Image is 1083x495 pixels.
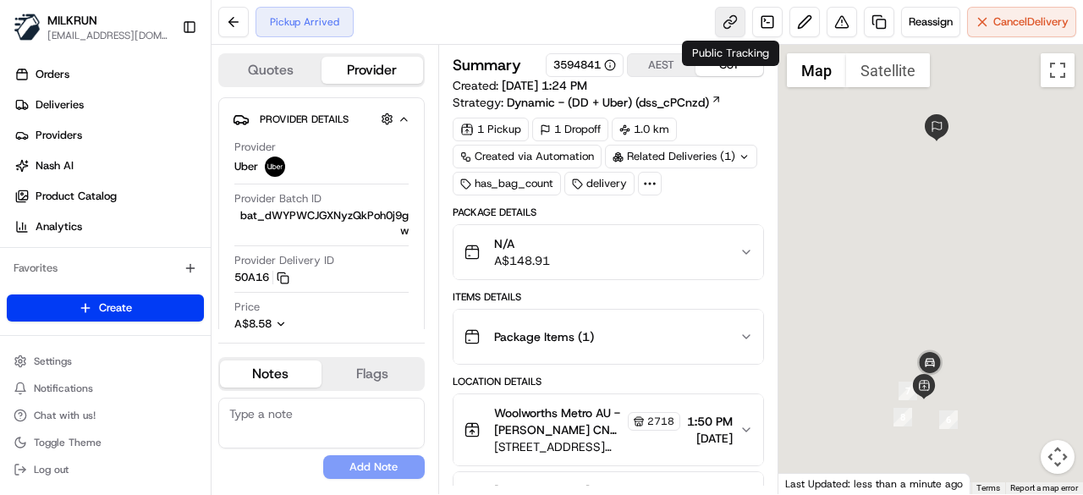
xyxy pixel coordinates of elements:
[605,145,757,168] div: Related Deliveries (1)
[7,404,204,427] button: Chat with us!
[453,58,521,73] h3: Summary
[234,253,334,268] span: Provider Delivery ID
[494,252,550,269] span: A$148.91
[564,172,635,195] div: delivery
[14,14,41,41] img: MILKRUN
[502,78,587,93] span: [DATE] 1:24 PM
[612,118,677,141] div: 1.0 km
[453,94,722,111] div: Strategy:
[234,208,409,239] span: bat_dWYPWCJGXNyzQkPoh0j9gw
[234,270,289,285] button: 50A16
[322,57,423,84] button: Provider
[34,409,96,422] span: Chat with us!
[322,360,423,388] button: Flags
[99,300,132,316] span: Create
[687,413,733,430] span: 1:50 PM
[909,14,953,30] span: Reassign
[36,158,74,173] span: Nash AI
[453,172,561,195] div: has_bag_count
[967,7,1076,37] button: CancelDelivery
[682,41,779,66] div: Public Tracking
[233,105,410,133] button: Provider Details
[7,458,204,481] button: Log out
[234,316,383,332] button: A$8.58
[453,77,587,94] span: Created:
[628,54,695,76] button: AEST
[778,473,970,494] div: Last Updated: less than a minute ago
[783,472,838,494] a: Open this area in Google Maps (opens a new window)
[7,61,211,88] a: Orders
[783,472,838,494] img: Google
[976,483,1000,492] a: Terms (opens in new tab)
[454,310,763,364] button: Package Items (1)
[36,97,84,113] span: Deliveries
[687,430,733,447] span: [DATE]
[220,360,322,388] button: Notes
[34,355,72,368] span: Settings
[494,438,680,455] span: [STREET_ADDRESS][PERSON_NAME]
[47,12,97,29] button: MILKRUN
[507,94,722,111] a: Dynamic - (DD + Uber) (dss_cPCnzd)
[7,122,211,149] a: Providers
[1041,53,1075,87] button: Toggle fullscreen view
[47,29,168,42] button: [EMAIL_ADDRESS][DOMAIN_NAME]
[36,67,69,82] span: Orders
[36,219,82,234] span: Analytics
[234,140,276,155] span: Provider
[454,225,763,279] button: N/AA$148.91
[647,415,674,428] span: 2718
[260,113,349,126] span: Provider Details
[7,7,175,47] button: MILKRUNMILKRUN[EMAIL_ADDRESS][DOMAIN_NAME]
[7,294,204,322] button: Create
[454,394,763,465] button: Woolworths Metro AU - [PERSON_NAME] CNV Store Manager2718[STREET_ADDRESS][PERSON_NAME]1:50 PM[DATE]
[453,118,529,141] div: 1 Pickup
[7,183,211,210] a: Product Catalog
[893,408,912,426] div: 8
[1010,483,1078,492] a: Report a map error
[553,58,616,73] button: 3594841
[34,436,102,449] span: Toggle Theme
[234,316,272,331] span: A$8.58
[7,152,211,179] a: Nash AI
[234,300,260,315] span: Price
[494,404,624,438] span: Woolworths Metro AU - [PERSON_NAME] CNV Store Manager
[453,375,764,388] div: Location Details
[901,7,960,37] button: Reassign
[265,157,285,177] img: uber-new-logo.jpeg
[899,382,917,400] div: 7
[494,235,550,252] span: N/A
[36,189,117,204] span: Product Catalog
[234,159,258,174] span: Uber
[507,94,709,111] span: Dynamic - (DD + Uber) (dss_cPCnzd)
[36,128,82,143] span: Providers
[7,431,204,454] button: Toggle Theme
[7,377,204,400] button: Notifications
[220,57,322,84] button: Quotes
[494,328,594,345] span: Package Items ( 1 )
[34,463,69,476] span: Log out
[453,206,764,219] div: Package Details
[7,255,204,282] div: Favorites
[453,145,602,168] a: Created via Automation
[7,349,204,373] button: Settings
[7,91,211,118] a: Deliveries
[787,53,846,87] button: Show street map
[846,53,930,87] button: Show satellite imagery
[34,382,93,395] span: Notifications
[532,118,608,141] div: 1 Dropoff
[453,290,764,304] div: Items Details
[939,410,958,429] div: 6
[1041,440,1075,474] button: Map camera controls
[7,213,211,240] a: Analytics
[993,14,1069,30] span: Cancel Delivery
[234,191,322,206] span: Provider Batch ID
